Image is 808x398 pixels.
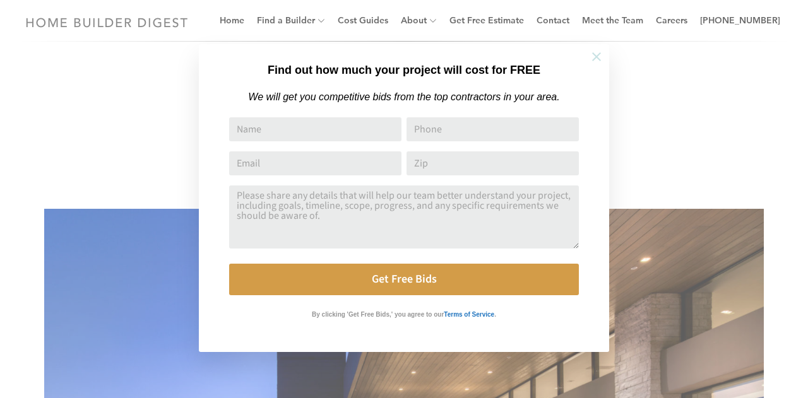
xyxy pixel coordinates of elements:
[745,335,793,383] iframe: Drift Widget Chat Controller
[494,311,496,318] strong: .
[407,151,579,175] input: Zip
[229,117,401,141] input: Name
[248,91,559,102] em: We will get you competitive bids from the top contractors in your area.
[574,35,619,79] button: Close
[229,185,579,249] textarea: Comment or Message
[268,64,540,76] strong: Find out how much your project will cost for FREE
[229,151,401,175] input: Email Address
[444,308,494,319] a: Terms of Service
[407,117,579,141] input: Phone
[312,311,444,318] strong: By clicking 'Get Free Bids,' you agree to our
[444,311,494,318] strong: Terms of Service
[229,264,579,295] button: Get Free Bids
